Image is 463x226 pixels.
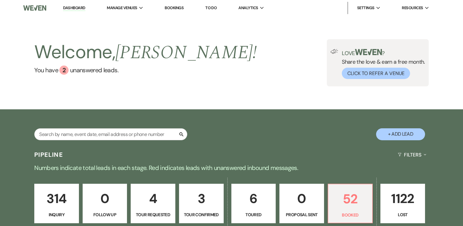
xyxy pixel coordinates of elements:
[34,184,79,224] a: 314Inquiry
[235,188,272,209] p: 6
[279,184,324,224] a: 0Proposal Sent
[115,39,257,67] span: [PERSON_NAME] !
[328,184,373,224] a: 52Booked
[38,211,75,218] p: Inquiry
[135,211,171,218] p: Tour Requested
[238,5,258,11] span: Analytics
[357,5,375,11] span: Settings
[59,66,69,75] div: 2
[34,66,257,75] a: You have 2 unanswered leads.
[395,147,429,163] button: Filters
[283,188,320,209] p: 0
[135,188,171,209] p: 4
[83,184,127,224] a: 0Follow Up
[384,211,421,218] p: Lost
[342,49,425,56] p: Love ?
[87,188,123,209] p: 0
[34,128,187,140] input: Search by name, event date, email address or phone number
[332,212,369,218] p: Booked
[235,211,272,218] p: Toured
[330,49,338,54] img: loud-speaker-illustration.svg
[283,211,320,218] p: Proposal Sent
[355,49,382,55] img: weven-logo-green.svg
[179,184,224,224] a: 3Tour Confirmed
[87,211,123,218] p: Follow Up
[38,188,75,209] p: 314
[231,184,276,224] a: 6Toured
[107,5,137,11] span: Manage Venues
[34,39,257,66] h2: Welcome,
[384,188,421,209] p: 1122
[131,184,175,224] a: 4Tour Requested
[332,189,369,209] p: 52
[342,68,410,79] button: Click to Refer a Venue
[205,5,217,10] a: To Do
[183,211,220,218] p: Tour Confirmed
[338,49,425,79] div: Share the love & earn a free month.
[380,184,425,224] a: 1122Lost
[11,163,452,173] p: Numbers indicate total leads in each stage. Red indicates leads with unanswered inbound messages.
[63,5,85,11] a: Dashboard
[376,128,425,140] button: + Add Lead
[183,188,220,209] p: 3
[165,5,184,10] a: Bookings
[34,150,63,159] h3: Pipeline
[23,2,46,14] img: Weven Logo
[402,5,423,11] span: Resources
